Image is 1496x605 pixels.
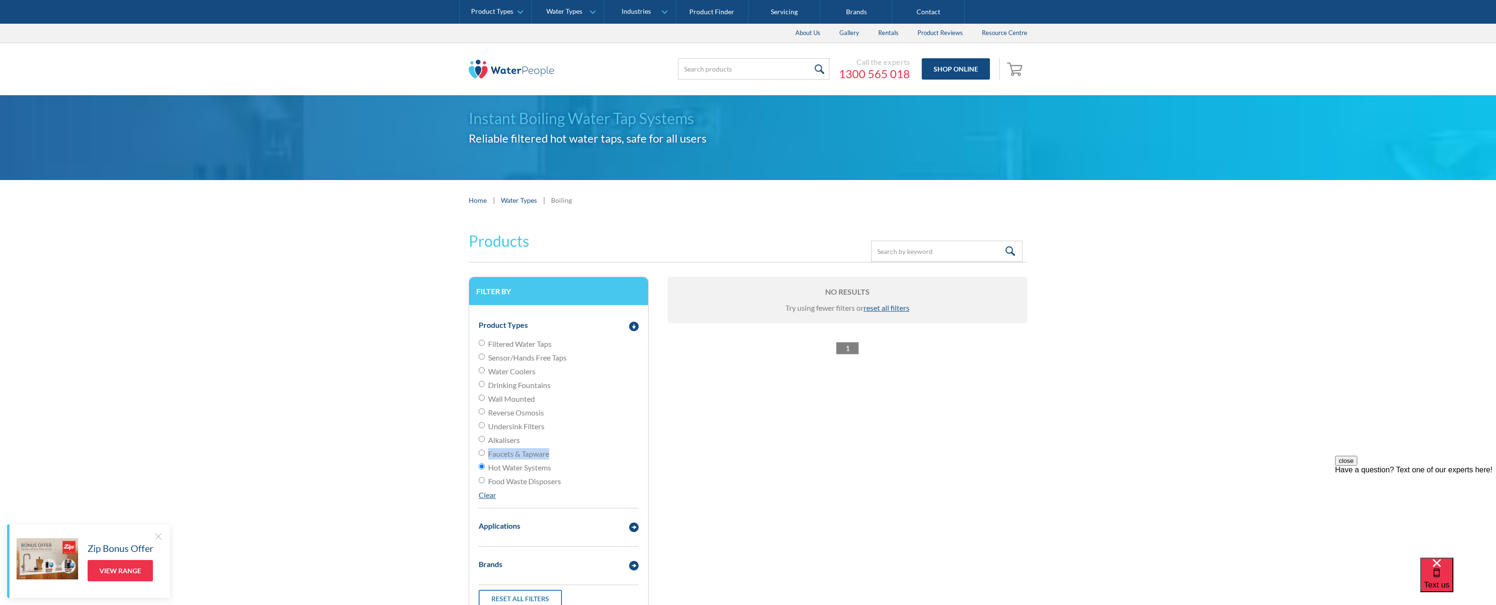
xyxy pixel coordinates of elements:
div: | [491,194,496,206]
a: Product Reviews [908,24,972,43]
input: Wall Mounted [479,395,485,401]
span: Faucets & Tapware [488,448,549,460]
div: Water Types [546,8,582,16]
input: Filtered Water Taps [479,340,485,346]
a: Clear [479,490,496,499]
a: 1300 565 018 [839,67,910,81]
h1: Instant Boiling Water Tap Systems [469,107,1027,130]
a: Home [469,195,487,205]
div: Boiling [551,195,572,205]
span: Wall Mounted [488,393,535,405]
a: About Us [786,24,830,43]
span: Drinking Fountains [488,379,551,391]
img: The Water People [469,60,554,79]
span: Hot Water Systems [488,462,551,473]
div: Industries [622,8,651,16]
input: Food Waste Disposers [479,477,485,483]
input: Water Coolers [479,367,485,373]
a: Resource Centre [972,24,1037,43]
a: 1 [836,342,859,354]
span: Reverse Osmosis [488,407,544,418]
div: Brands [479,559,502,570]
div: Product Types [479,319,528,331]
iframe: podium webchat widget prompt [1335,456,1496,569]
span: Alkalisers [488,434,520,446]
img: Zip Bonus Offer [17,538,78,579]
input: Faucets & Tapware [479,450,485,456]
iframe: podium webchat widget bubble [1420,558,1496,605]
div: | [542,194,546,206]
a: View Range [88,560,153,581]
input: Sensor/Hands Free Taps [479,353,485,360]
div: List [668,342,1027,354]
h5: Zip Bonus Offer [88,541,153,555]
div: Try using fewer filters or [677,302,1018,314]
span: Sensor/Hands Free Taps [488,352,567,363]
div: Applications [479,520,520,532]
span: Food Waste Disposers [488,476,561,487]
div: Call the experts [839,57,910,67]
a: Gallery [830,24,869,43]
h3: Filter by [476,287,641,296]
span: Filtered Water Taps [488,338,552,350]
input: Hot Water Systems [479,463,485,470]
input: Reverse Osmosis [479,408,485,415]
input: Alkalisers [479,436,485,442]
img: shopping cart [1007,61,1025,76]
a: Water Types [501,195,537,205]
input: Search by keyword [871,241,1023,262]
input: Search products [678,58,829,80]
a: Shop Online [922,58,990,80]
span: Water Coolers [488,366,535,377]
input: Undersink Filters [479,422,485,428]
div: Product Types [471,8,513,16]
span: Undersink Filters [488,421,544,432]
a: Open empty cart [1005,58,1027,81]
input: Drinking Fountains [479,381,485,387]
h6: No results [677,286,1018,298]
h2: Products [469,230,529,253]
h2: Reliable filtered hot water taps, safe for all users [469,130,1027,147]
a: Rentals [869,24,908,43]
span: reset all filters [864,303,909,312]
